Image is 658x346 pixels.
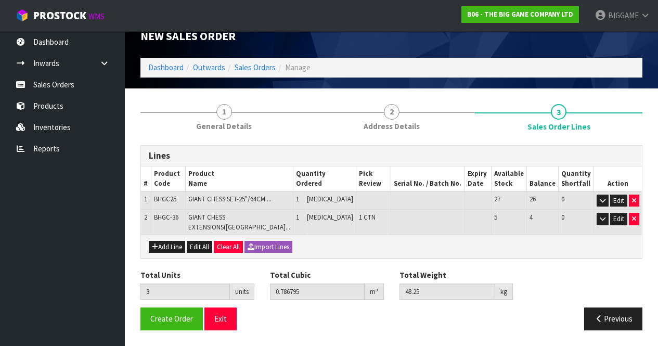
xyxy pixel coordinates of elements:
[149,241,185,253] button: Add Line
[365,284,384,300] div: m³
[356,166,391,191] th: Pick Review
[494,213,497,222] span: 5
[148,62,184,72] a: Dashboard
[494,195,500,203] span: 27
[307,195,353,203] span: [MEDICAL_DATA]
[293,166,356,191] th: Quantity Ordered
[185,166,293,191] th: Product Name
[187,241,212,253] button: Edit All
[296,195,299,203] span: 1
[558,166,594,191] th: Quantity Shortfall
[196,121,252,132] span: General Details
[244,241,292,253] button: Import Lines
[610,213,627,225] button: Edit
[364,121,420,132] span: Address Details
[16,9,29,22] img: cube-alt.png
[140,29,236,43] span: New Sales Order
[270,284,365,300] input: Total Cubic
[140,270,180,280] label: Total Units
[391,166,465,191] th: Serial No. / Batch No.
[154,213,178,222] span: BHGC-36
[399,284,496,300] input: Total Weight
[154,195,176,203] span: BHGC25
[307,213,353,222] span: [MEDICAL_DATA]
[188,213,290,231] span: GIANT CHESS EXTENSIONS([GEOGRAPHIC_DATA]...
[526,166,558,191] th: Balance
[561,213,564,222] span: 0
[594,166,642,191] th: Action
[88,11,105,21] small: WMS
[140,284,230,300] input: Total Units
[149,151,634,161] h3: Lines
[467,10,573,19] strong: B06 - THE BIG GAME COMPANY LTD
[491,166,526,191] th: Available Stock
[144,195,147,203] span: 1
[140,307,203,330] button: Create Order
[230,284,254,300] div: units
[270,270,311,280] label: Total Cubic
[193,62,225,72] a: Outwards
[141,166,151,191] th: #
[584,307,642,330] button: Previous
[399,270,446,280] label: Total Weight
[561,195,564,203] span: 0
[150,314,193,324] span: Create Order
[140,137,642,338] span: Sales Order Lines
[610,195,627,207] button: Edit
[608,10,639,20] span: BIGGAME
[204,307,237,330] button: Exit
[296,213,299,222] span: 1
[465,166,491,191] th: Expiry Date
[216,104,232,120] span: 1
[530,195,536,203] span: 26
[144,213,147,222] span: 2
[188,195,272,203] span: GIANT CHESS SET-25"/64CM ...
[495,284,513,300] div: kg
[33,9,86,22] span: ProStock
[530,213,533,222] span: 4
[151,166,185,191] th: Product Code
[235,62,276,72] a: Sales Orders
[359,213,376,222] span: 1 CTN
[214,241,243,253] button: Clear All
[285,62,311,72] span: Manage
[551,104,566,120] span: 3
[527,121,590,132] span: Sales Order Lines
[384,104,399,120] span: 2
